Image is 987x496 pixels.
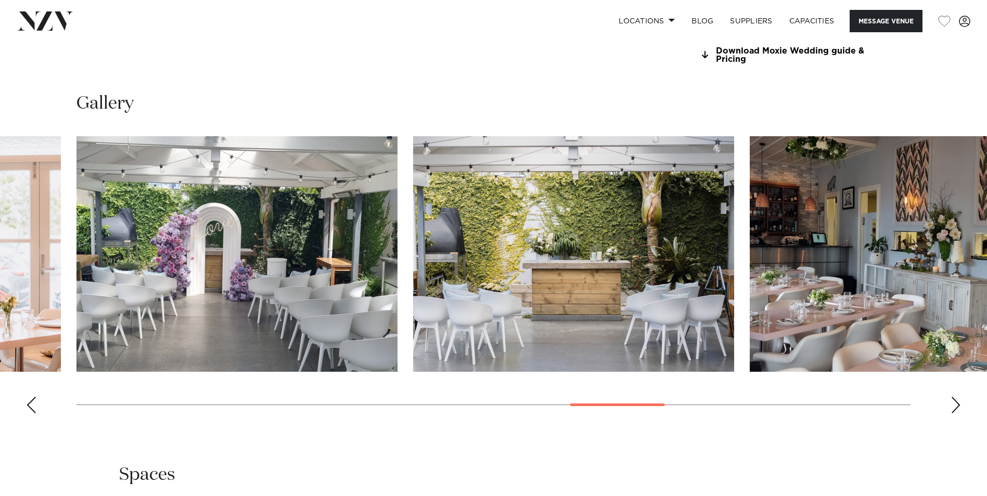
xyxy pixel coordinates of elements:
[781,10,843,32] a: Capacities
[76,92,134,115] h2: Gallery
[722,10,780,32] a: SUPPLIERS
[699,47,868,64] a: Download Moxie Wedding guide & Pricing
[76,136,398,372] swiper-slide: 14 / 22
[850,10,922,32] button: Message Venue
[17,11,73,30] img: nzv-logo.png
[119,463,175,487] h2: Spaces
[683,10,722,32] a: BLOG
[610,10,683,32] a: Locations
[413,136,734,372] swiper-slide: 15 / 22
